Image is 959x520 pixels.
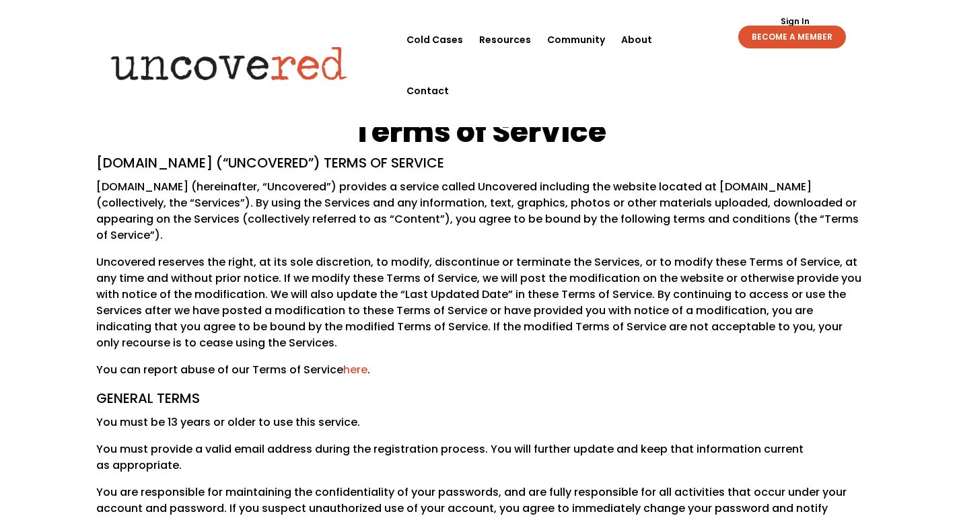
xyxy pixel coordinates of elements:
[96,116,863,153] h1: Terms of Service
[621,14,652,65] a: About
[96,414,360,430] span: You must be 13 years or older to use this service.
[96,153,444,172] span: [DOMAIN_NAME] (“Uncovered”) Terms of Service
[406,14,463,65] a: Cold Cases
[343,362,367,377] a: here
[96,179,859,243] span: [DOMAIN_NAME] (hereinafter, “Uncovered”) provides a service called Uncovered including the websit...
[479,14,531,65] a: Resources
[96,254,861,350] span: Uncovered reserves the right, at its sole discretion, to modify, discontinue or terminate the Ser...
[96,389,200,408] span: General Terms
[773,17,817,26] a: Sign In
[100,37,359,89] img: Uncovered logo
[738,26,846,48] a: BECOME A MEMBER
[96,441,804,473] span: You must provide a valid email address during the registration process. You will further update a...
[406,65,449,116] a: Contact
[96,362,370,377] span: You can report abuse of our Terms of Service .
[547,14,605,65] a: Community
